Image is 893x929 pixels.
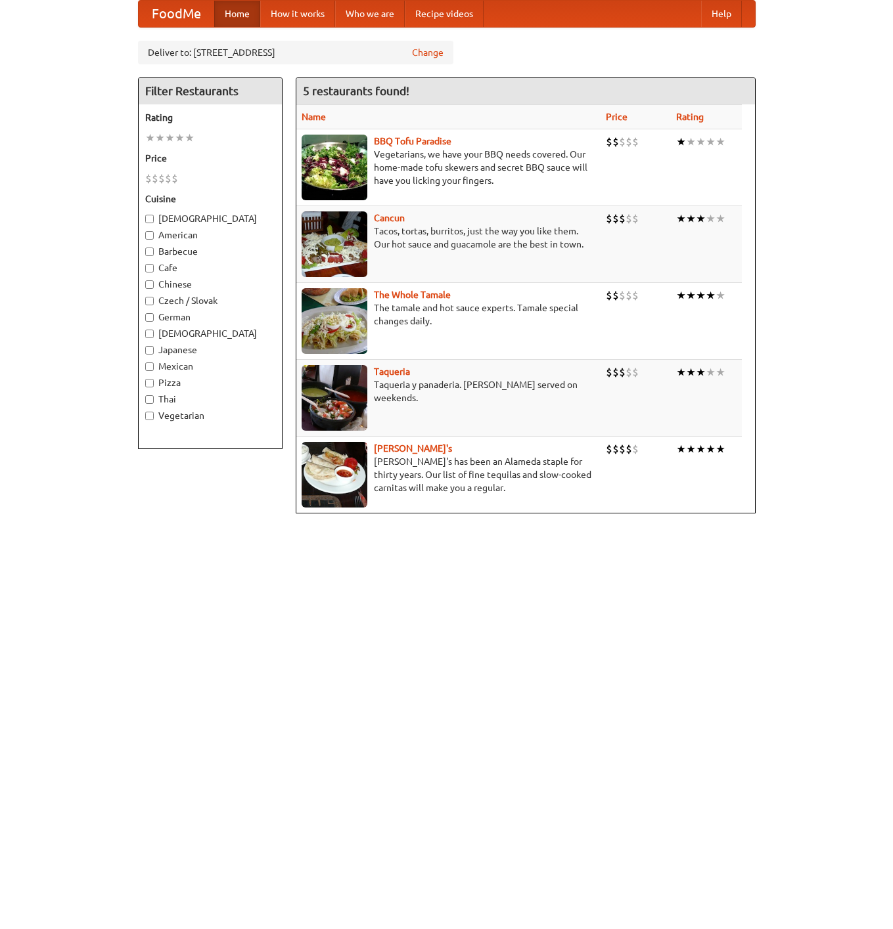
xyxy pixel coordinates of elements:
h5: Cuisine [145,192,275,205]
li: ★ [716,288,725,303]
a: Recipe videos [405,1,484,27]
li: $ [172,171,178,186]
li: ★ [676,442,686,456]
input: American [145,231,154,240]
img: tofuparadise.jpg [302,135,367,200]
li: $ [152,171,158,186]
input: Cafe [145,264,154,272]
li: ★ [716,135,725,149]
img: pedros.jpg [302,442,367,508]
a: Name [302,112,326,122]
img: cancun.jpg [302,211,367,277]
li: $ [619,135,626,149]
li: ★ [696,288,706,303]
li: $ [619,288,626,303]
li: ★ [716,211,725,226]
li: ★ [706,442,716,456]
li: $ [619,442,626,456]
li: $ [632,442,639,456]
li: ★ [686,442,696,456]
label: Pizza [145,376,275,389]
li: ★ [706,135,716,149]
a: FoodMe [139,1,214,27]
img: wholetamale.jpg [302,288,367,354]
ng-pluralize: 5 restaurants found! [303,85,409,97]
li: $ [626,365,632,379]
input: Pizza [145,379,154,387]
li: $ [612,288,619,303]
a: Who we are [335,1,405,27]
a: The Whole Tamale [374,290,451,300]
a: How it works [260,1,335,27]
li: $ [165,171,172,186]
a: Cancun [374,213,405,223]
li: ★ [676,365,686,379]
li: ★ [706,365,716,379]
li: $ [619,211,626,226]
li: $ [612,135,619,149]
input: German [145,313,154,322]
li: ★ [696,211,706,226]
label: [DEMOGRAPHIC_DATA] [145,212,275,225]
li: ★ [686,288,696,303]
a: Home [214,1,260,27]
li: ★ [676,211,686,226]
li: $ [606,365,612,379]
a: Rating [676,112,704,122]
li: $ [626,211,632,226]
label: Mexican [145,360,275,373]
input: Japanese [145,346,154,355]
h5: Price [145,152,275,165]
li: ★ [676,288,686,303]
li: ★ [155,131,165,145]
li: $ [632,288,639,303]
li: $ [619,365,626,379]
li: $ [626,288,632,303]
label: American [145,228,275,242]
label: Barbecue [145,245,275,258]
li: ★ [716,365,725,379]
li: ★ [686,211,696,226]
li: ★ [686,365,696,379]
a: Change [412,46,444,59]
li: $ [632,211,639,226]
label: Thai [145,393,275,406]
li: ★ [185,131,195,145]
a: Taqueria [374,366,410,377]
li: $ [632,135,639,149]
label: Vegetarian [145,409,275,422]
label: Czech / Slovak [145,294,275,307]
img: taqueria.jpg [302,365,367,431]
li: ★ [696,365,706,379]
input: Vegetarian [145,412,154,420]
input: Mexican [145,362,154,371]
li: ★ [676,135,686,149]
label: Cafe [145,261,275,274]
label: [DEMOGRAPHIC_DATA] [145,327,275,340]
li: ★ [686,135,696,149]
a: [PERSON_NAME]'s [374,443,452,454]
li: ★ [696,442,706,456]
li: ★ [696,135,706,149]
label: Japanese [145,343,275,356]
p: [PERSON_NAME]'s has been an Alameda staple for thirty years. Our list of fine tequilas and slow-c... [302,455,595,494]
li: ★ [175,131,185,145]
li: $ [632,365,639,379]
p: Vegetarians, we have your BBQ needs covered. Our home-made tofu skewers and secret BBQ sauce will... [302,148,595,187]
li: ★ [706,288,716,303]
li: $ [612,442,619,456]
h5: Rating [145,111,275,124]
li: $ [626,135,632,149]
li: ★ [706,211,716,226]
li: ★ [716,442,725,456]
input: Chinese [145,280,154,289]
h4: Filter Restaurants [139,78,282,104]
li: $ [626,442,632,456]
a: Price [606,112,628,122]
li: $ [606,135,612,149]
div: Deliver to: [STREET_ADDRESS] [138,41,453,64]
input: Czech / Slovak [145,297,154,305]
